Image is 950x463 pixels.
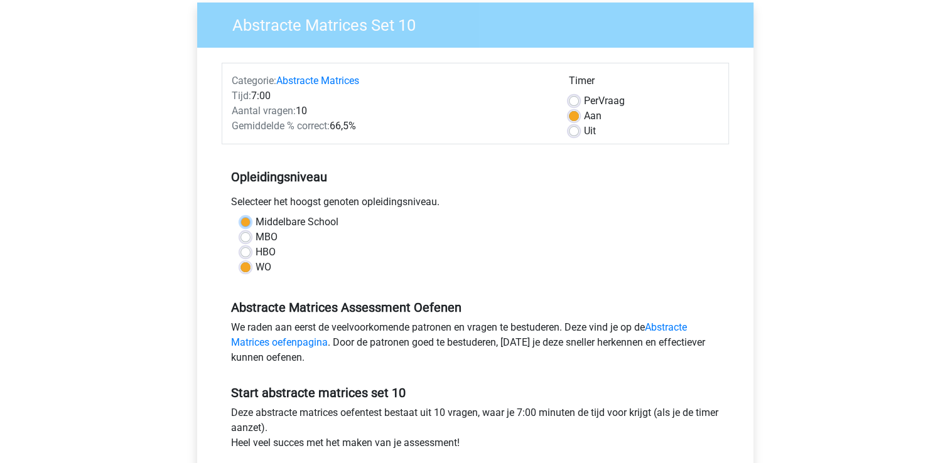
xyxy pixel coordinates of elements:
[584,93,625,109] label: Vraag
[217,11,744,35] h3: Abstracte Matrices Set 10
[256,215,338,230] label: Middelbare School
[222,88,559,104] div: 7:00
[256,245,276,260] label: HBO
[232,75,276,87] span: Categorie:
[222,119,559,134] div: 66,5%
[222,194,729,215] div: Selecteer het hoogst genoten opleidingsniveau.
[222,320,729,370] div: We raden aan eerst de veelvoorkomende patronen en vragen te bestuderen. Deze vind je op de . Door...
[231,164,720,189] h5: Opleidingsniveau
[232,90,251,102] span: Tijd:
[584,124,596,139] label: Uit
[231,385,720,400] h5: Start abstracte matrices set 10
[584,109,602,124] label: Aan
[584,95,598,107] span: Per
[569,73,719,93] div: Timer
[276,75,359,87] a: Abstracte Matrices
[256,260,271,275] label: WO
[222,104,559,119] div: 10
[256,230,278,245] label: MBO
[232,105,296,117] span: Aantal vragen:
[222,405,729,455] div: Deze abstracte matrices oefentest bestaat uit 10 vragen, waar je 7:00 minuten de tijd voor krijgt...
[232,120,330,132] span: Gemiddelde % correct:
[231,300,720,315] h5: Abstracte Matrices Assessment Oefenen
